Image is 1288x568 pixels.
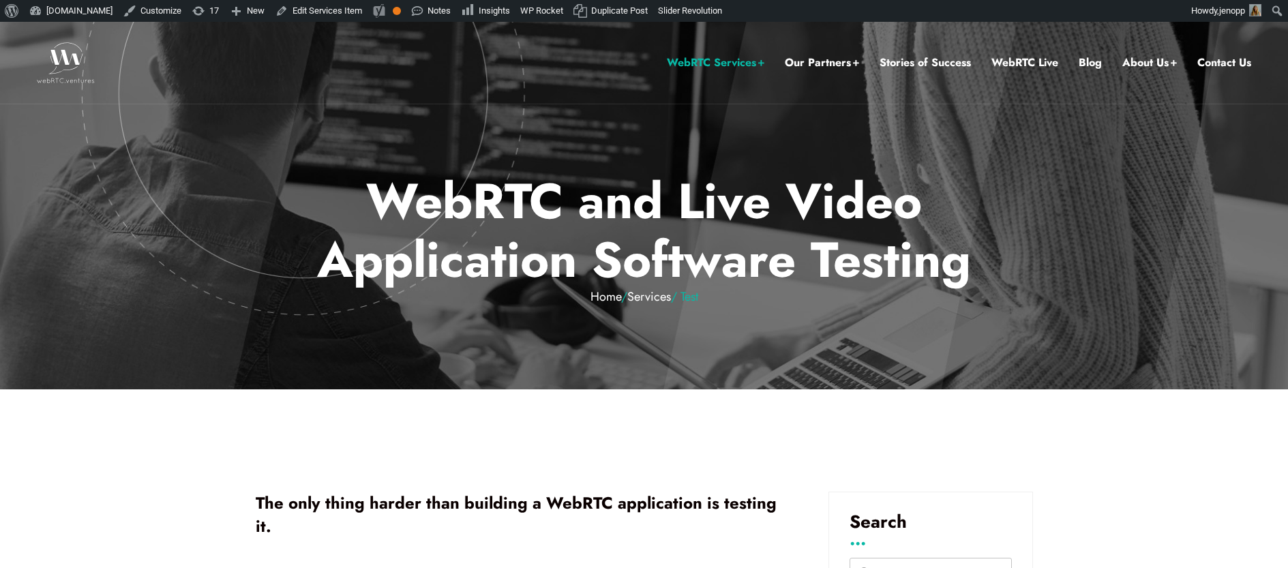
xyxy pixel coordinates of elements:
[1197,54,1251,72] a: Contact Us
[850,513,1012,530] h3: Search
[1122,54,1177,72] a: About Us
[1219,5,1245,16] span: jenopp
[658,5,722,16] span: Slider Revolution
[667,54,764,72] a: WebRTC Services
[590,288,621,305] a: Home
[785,54,859,72] a: Our Partners
[627,288,671,305] a: Services
[37,42,95,83] img: WebRTC.ventures
[880,54,971,72] a: Stories of Success
[245,172,1043,304] p: WebRTC and Live Video Application Software Testing
[393,7,401,15] div: OK
[850,534,1012,544] h3: ...
[991,54,1058,72] a: WebRTC Live
[256,492,788,537] h1: The only thing harder than building a WebRTC application is testing it.
[1079,54,1102,72] a: Blog
[245,290,1043,305] em: / / Test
